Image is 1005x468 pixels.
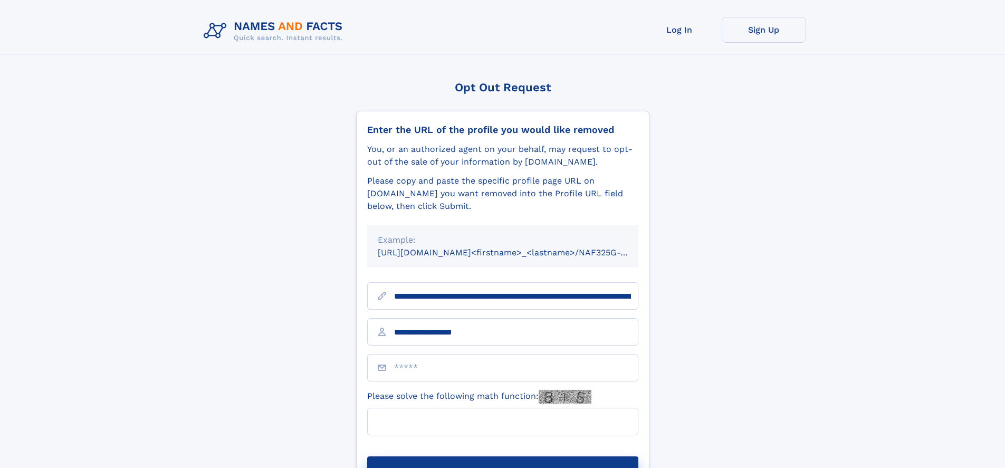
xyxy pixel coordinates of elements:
[378,247,658,257] small: [URL][DOMAIN_NAME]<firstname>_<lastname>/NAF325G-xxxxxxxx
[356,81,649,94] div: Opt Out Request
[367,390,591,404] label: Please solve the following math function:
[367,143,638,168] div: You, or an authorized agent on your behalf, may request to opt-out of the sale of your informatio...
[378,234,628,246] div: Example:
[199,17,351,45] img: Logo Names and Facts
[722,17,806,43] a: Sign Up
[367,175,638,213] div: Please copy and paste the specific profile page URL on [DOMAIN_NAME] you want removed into the Pr...
[367,124,638,136] div: Enter the URL of the profile you would like removed
[637,17,722,43] a: Log In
